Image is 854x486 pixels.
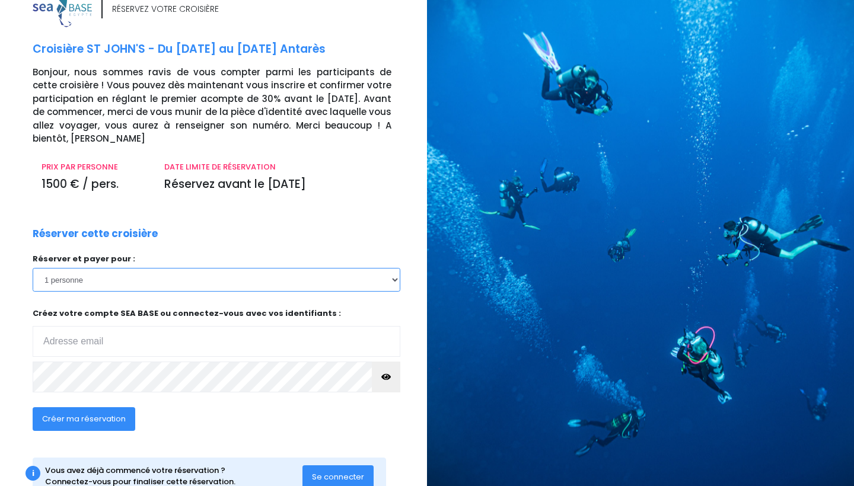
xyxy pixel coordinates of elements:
[26,466,40,481] div: i
[312,471,364,482] span: Se connecter
[164,161,391,173] p: DATE LIMITE DE RÉSERVATION
[33,226,158,242] p: Réserver cette croisière
[42,161,146,173] p: PRIX PAR PERSONNE
[42,176,146,193] p: 1500 € / pers.
[33,326,400,357] input: Adresse email
[302,471,374,481] a: Se connecter
[42,413,126,424] span: Créer ma réservation
[33,253,400,265] p: Réserver et payer pour :
[33,41,418,58] p: Croisière ST JOHN'S - Du [DATE] au [DATE] Antarès
[33,308,400,357] p: Créez votre compte SEA BASE ou connectez-vous avec vos identifiants :
[164,176,391,193] p: Réservez avant le [DATE]
[33,66,418,146] p: Bonjour, nous sommes ravis de vous compter parmi les participants de cette croisière ! Vous pouve...
[33,407,135,431] button: Créer ma réservation
[112,3,219,15] div: RÉSERVEZ VOTRE CROISIÈRE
